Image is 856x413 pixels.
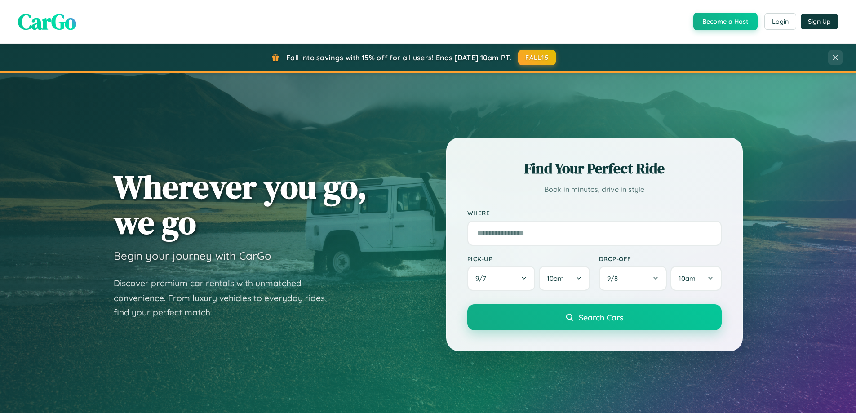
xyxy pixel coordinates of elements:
[599,255,722,262] label: Drop-off
[518,50,556,65] button: FALL15
[579,312,623,322] span: Search Cars
[18,7,76,36] span: CarGo
[547,274,564,283] span: 10am
[607,274,622,283] span: 9 / 8
[764,13,796,30] button: Login
[467,159,722,178] h2: Find Your Perfect Ride
[693,13,758,30] button: Become a Host
[467,304,722,330] button: Search Cars
[475,274,491,283] span: 9 / 7
[679,274,696,283] span: 10am
[467,266,536,291] button: 9/7
[467,183,722,196] p: Book in minutes, drive in style
[670,266,721,291] button: 10am
[114,249,271,262] h3: Begin your journey with CarGo
[539,266,590,291] button: 10am
[286,53,511,62] span: Fall into savings with 15% off for all users! Ends [DATE] 10am PT.
[114,169,367,240] h1: Wherever you go, we go
[467,255,590,262] label: Pick-up
[599,266,667,291] button: 9/8
[801,14,838,29] button: Sign Up
[114,276,338,320] p: Discover premium car rentals with unmatched convenience. From luxury vehicles to everyday rides, ...
[467,209,722,217] label: Where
